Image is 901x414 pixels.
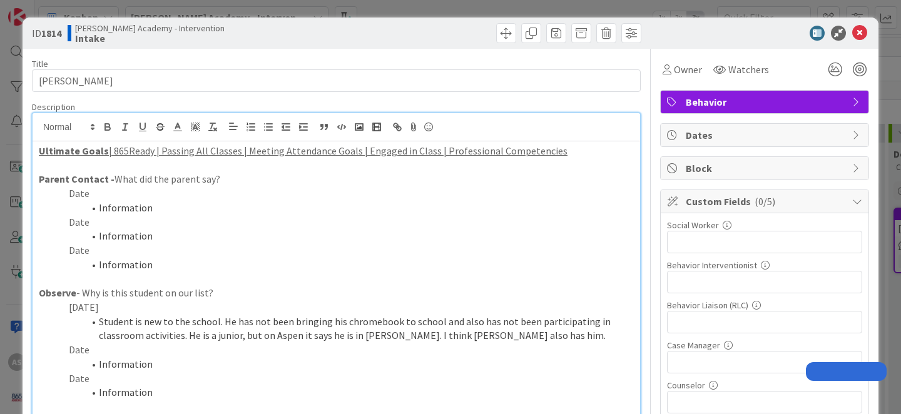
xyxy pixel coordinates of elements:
[41,27,61,39] b: 1814
[686,194,846,209] span: Custom Fields
[32,58,48,69] label: Title
[54,385,634,400] li: Information
[39,300,634,315] p: [DATE]
[39,173,115,185] strong: Parent Contact -
[54,229,634,243] li: Information
[32,101,75,113] span: Description
[728,62,769,77] span: Watchers
[39,186,634,201] p: Date
[32,69,641,92] input: type card name here...
[667,340,720,351] label: Case Manager
[755,195,775,208] span: ( 0/5 )
[109,144,568,157] u: | 865Ready | Passing All Classes | Meeting Attendance Goals | Engaged in Class | Professional Com...
[686,161,846,176] span: Block
[54,201,634,215] li: Information
[39,286,634,300] p: - Why is this student on our list?
[54,258,634,272] li: Information
[667,220,719,231] label: Social Worker
[39,144,109,157] u: Ultimate Goals
[75,23,225,33] span: [PERSON_NAME] Academy - Intervention
[39,243,634,258] p: Date
[39,172,634,186] p: What did the parent say?
[667,380,705,391] label: Counselor
[54,357,634,371] li: Information
[667,260,757,271] label: Behavior Interventionist
[39,286,76,299] strong: Observe
[674,62,702,77] span: Owner
[54,315,634,343] li: Student is new to the school. He has not been bringing his chromebook to school and also has not ...
[667,300,748,311] label: Behavior Liaison (RLC)
[39,371,634,386] p: Date
[39,215,634,230] p: Date
[75,33,225,43] b: Intake
[686,94,846,109] span: Behavior
[686,128,846,143] span: Dates
[39,343,634,357] p: Date
[32,26,61,41] span: ID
